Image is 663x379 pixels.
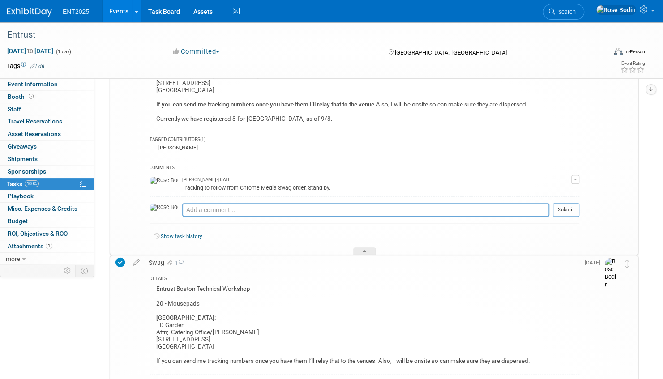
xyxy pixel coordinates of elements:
img: Rose Bodin [150,204,178,212]
img: Rose Bodin [605,258,618,290]
a: Edit [30,63,45,69]
span: more [6,255,20,262]
a: Misc. Expenses & Credits [0,203,94,215]
div: TD Garden Attn; Catering Office/[PERSON_NAME] [STREET_ADDRESS] [GEOGRAPHIC_DATA] Also, I will be ... [150,55,579,127]
div: COMMENTS [150,164,579,173]
div: [PERSON_NAME] [156,145,198,151]
span: Playbook [8,192,34,200]
div: Swag [144,255,579,270]
a: Budget [0,215,94,227]
div: Event Rating [620,61,645,66]
button: Committed [170,47,223,56]
span: [DATE] [585,260,605,266]
td: Personalize Event Tab Strip [60,265,76,277]
span: Travel Reservations [8,118,62,125]
img: Rose Bodin [150,177,178,185]
a: Shipments [0,153,94,165]
span: Giveaways [8,143,37,150]
span: (1 day) [55,49,71,55]
span: [PERSON_NAME] - [DATE] [182,177,232,183]
a: Staff [0,103,94,115]
a: Event Information [0,78,94,90]
div: DETAILS [150,276,579,283]
div: In-Person [624,48,645,55]
div: Event Format [550,47,645,60]
a: more [0,253,94,265]
a: Show task history [161,233,202,239]
div: Entrust Boston Technical Workshop 20 - Mousepads TD Garden Attn; Catering Office/[PERSON_NAME] [S... [150,283,579,369]
span: Shipments [8,155,38,162]
span: to [26,47,34,55]
a: Booth [0,91,94,103]
b: If you can send me tracking numbers once you have them I’ll relay that to the venue. [156,101,376,108]
span: Staff [8,106,21,113]
a: Giveaways [0,141,94,153]
a: ROI, Objectives & ROO [0,228,94,240]
div: Tracking to follow from Chrome Media Swag order. Stand by. [182,183,571,192]
a: Asset Reservations [0,128,94,140]
span: Booth [8,93,35,100]
button: Submit [553,203,579,217]
span: Sponsorships [8,168,46,175]
td: Tags [7,61,45,70]
span: Search [555,9,576,15]
span: Asset Reservations [8,130,61,137]
span: Misc. Expenses & Credits [8,205,77,212]
a: Search [543,4,584,20]
img: Rose Bodin [596,5,636,15]
a: Tasks100% [0,178,94,190]
span: ENT2025 [63,8,89,15]
span: ROI, Objectives & ROO [8,230,68,237]
td: Toggle Event Tabs [76,265,94,277]
a: Travel Reservations [0,115,94,128]
span: [DATE] [DATE] [7,47,54,55]
span: [GEOGRAPHIC_DATA], [GEOGRAPHIC_DATA] [394,49,506,56]
span: Budget [8,217,28,225]
img: ExhibitDay [7,8,52,17]
i: Move task [625,260,629,268]
span: Tasks [7,180,39,187]
span: Booth not reserved yet [27,93,35,100]
span: Attachments [8,243,52,250]
div: Entrust [4,27,591,43]
span: (1) [200,137,205,142]
span: 1 [174,260,184,266]
b: [GEOGRAPHIC_DATA]: [156,315,216,321]
div: TAGGED CONTRIBUTORS [150,136,579,144]
a: Attachments1 [0,240,94,252]
img: Format-Inperson.png [614,48,623,55]
a: Playbook [0,190,94,202]
a: Sponsorships [0,166,94,178]
a: edit [128,259,144,267]
span: 1 [46,243,52,249]
span: 100% [25,180,39,187]
span: Event Information [8,81,58,88]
